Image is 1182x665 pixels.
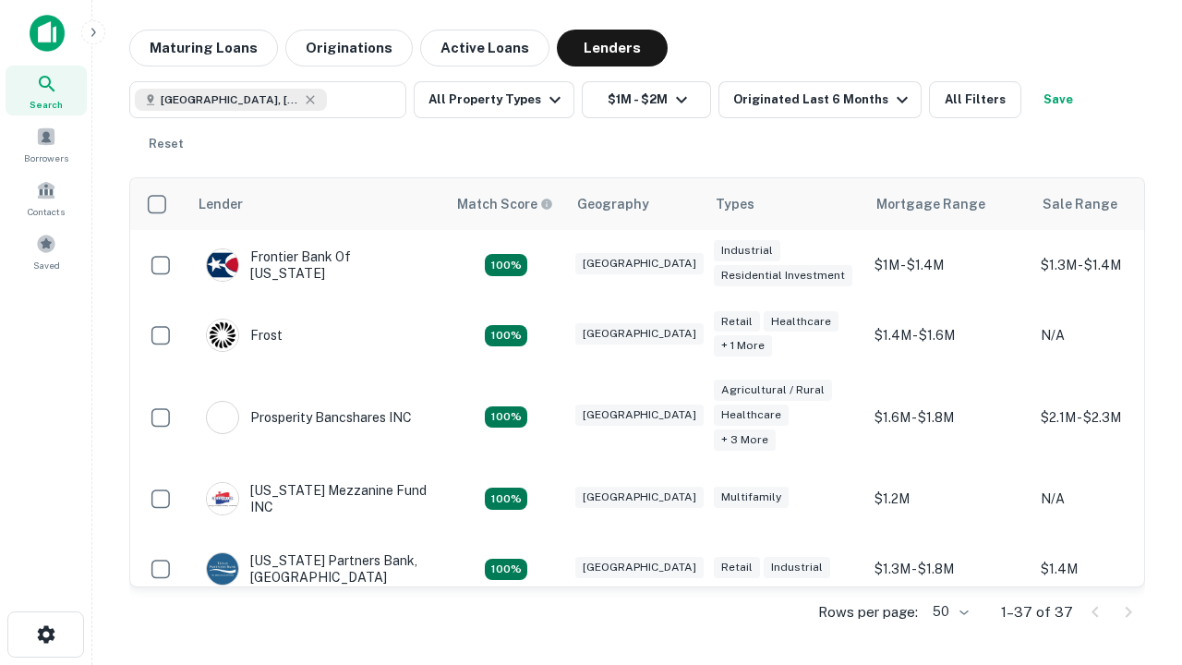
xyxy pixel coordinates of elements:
[30,15,65,52] img: capitalize-icon.png
[485,254,527,276] div: Matching Properties: 4, hasApolloMatch: undefined
[207,553,238,585] img: picture
[925,598,971,625] div: 50
[733,89,913,111] div: Originated Last 6 Months
[764,557,830,578] div: Industrial
[714,335,772,357] div: + 1 more
[575,253,704,274] div: [GEOGRAPHIC_DATA]
[575,557,704,578] div: [GEOGRAPHIC_DATA]
[865,534,1031,604] td: $1.3M - $1.8M
[1090,517,1182,606] iframe: Chat Widget
[199,193,243,215] div: Lender
[582,81,711,118] button: $1M - $2M
[207,483,238,514] img: picture
[876,193,985,215] div: Mortgage Range
[446,178,566,230] th: Capitalize uses an advanced AI algorithm to match your search with the best lender. The match sco...
[575,323,704,345] div: [GEOGRAPHIC_DATA]
[557,30,668,66] button: Lenders
[457,194,553,214] div: Capitalize uses an advanced AI algorithm to match your search with the best lender. The match sco...
[1029,81,1088,118] button: Save your search to get updates of matches that match your search criteria.
[485,488,527,510] div: Matching Properties: 5, hasApolloMatch: undefined
[714,265,852,286] div: Residential Investment
[206,482,428,515] div: [US_STATE] Mezzanine Fund INC
[28,204,65,219] span: Contacts
[129,30,278,66] button: Maturing Loans
[714,557,760,578] div: Retail
[718,81,922,118] button: Originated Last 6 Months
[285,30,413,66] button: Originations
[865,230,1031,300] td: $1M - $1.4M
[714,487,789,508] div: Multifamily
[206,401,412,434] div: Prosperity Bancshares INC
[485,325,527,347] div: Matching Properties: 4, hasApolloMatch: undefined
[577,193,649,215] div: Geography
[575,405,704,426] div: [GEOGRAPHIC_DATA]
[6,173,87,223] a: Contacts
[207,320,238,351] img: picture
[207,402,238,433] img: picture
[161,91,299,108] span: [GEOGRAPHIC_DATA], [GEOGRAPHIC_DATA], [GEOGRAPHIC_DATA]
[929,81,1021,118] button: All Filters
[865,178,1031,230] th: Mortgage Range
[485,559,527,581] div: Matching Properties: 4, hasApolloMatch: undefined
[865,464,1031,534] td: $1.2M
[714,429,776,451] div: + 3 more
[764,311,838,332] div: Healthcare
[137,126,196,163] button: Reset
[206,552,428,586] div: [US_STATE] Partners Bank, [GEOGRAPHIC_DATA]
[24,151,68,165] span: Borrowers
[716,193,754,215] div: Types
[575,487,704,508] div: [GEOGRAPHIC_DATA]
[33,258,60,272] span: Saved
[1001,601,1073,623] p: 1–37 of 37
[6,66,87,115] a: Search
[485,406,527,429] div: Matching Properties: 6, hasApolloMatch: undefined
[420,30,549,66] button: Active Loans
[865,370,1031,464] td: $1.6M - $1.8M
[6,119,87,169] a: Borrowers
[206,248,428,282] div: Frontier Bank Of [US_STATE]
[714,405,789,426] div: Healthcare
[414,81,574,118] button: All Property Types
[457,194,549,214] h6: Match Score
[187,178,446,230] th: Lender
[865,300,1031,370] td: $1.4M - $1.6M
[566,178,705,230] th: Geography
[206,319,283,352] div: Frost
[714,311,760,332] div: Retail
[30,97,63,112] span: Search
[714,240,780,261] div: Industrial
[6,226,87,276] a: Saved
[705,178,865,230] th: Types
[714,380,832,401] div: Agricultural / Rural
[207,249,238,281] img: picture
[1043,193,1117,215] div: Sale Range
[818,601,918,623] p: Rows per page:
